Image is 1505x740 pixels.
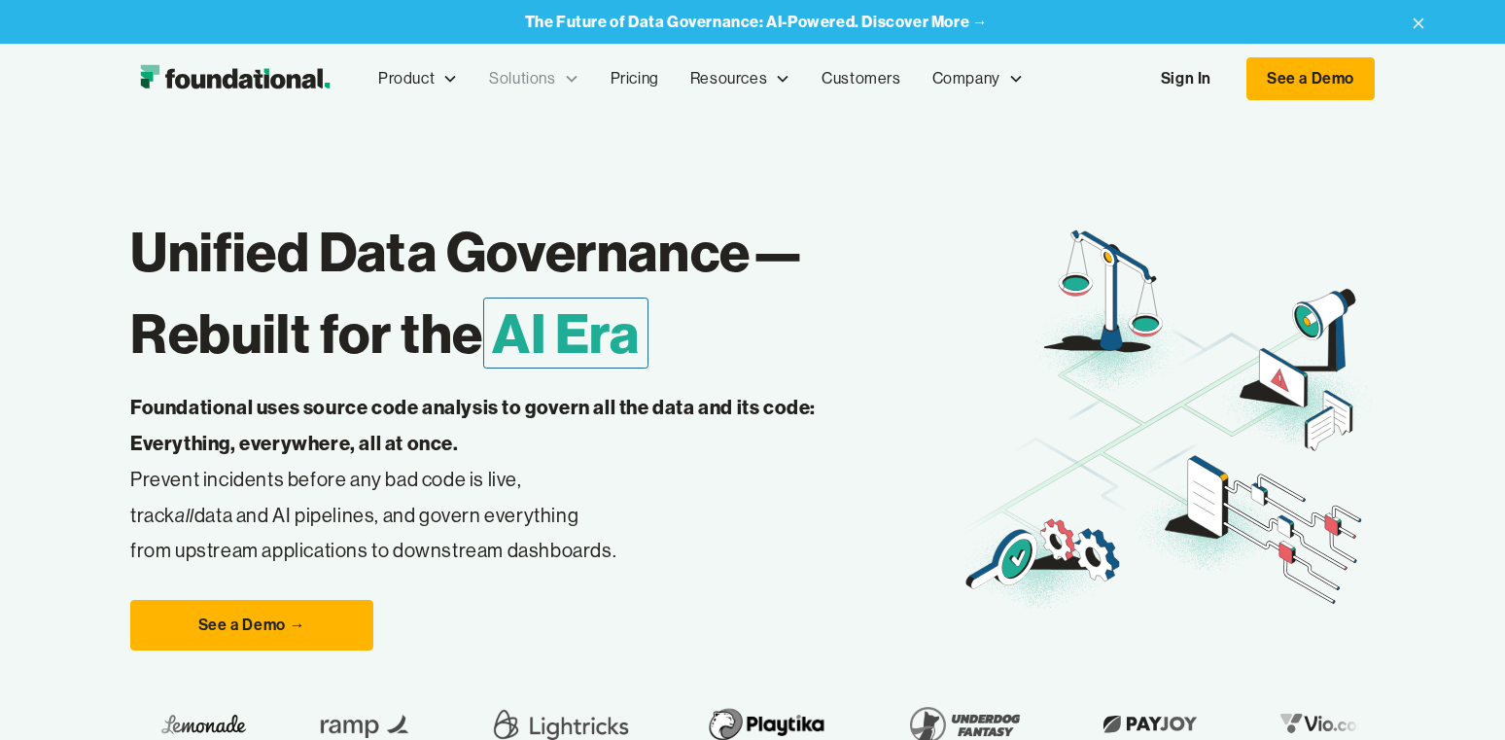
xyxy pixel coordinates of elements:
div: Product [363,47,473,111]
a: See a Demo [1246,57,1375,100]
a: home [130,59,339,98]
img: Foundational Logo [130,59,339,98]
em: all [175,503,194,527]
div: Product [378,66,435,91]
strong: The Future of Data Governance: AI-Powered. Discover More → [525,12,989,31]
a: Customers [806,47,916,111]
a: See a Demo → [130,600,373,651]
h1: Unified Data Governance— Rebuilt for the [130,211,960,374]
div: Solutions [473,47,594,111]
div: Company [932,66,1000,91]
img: Vio.com [882,709,995,739]
span: AI Era [483,298,648,369]
a: Sign In [1141,58,1231,99]
p: Prevent incidents before any bad code is live, track data and AI pipelines, and govern everything... [130,390,877,569]
a: Pricing [595,47,675,111]
div: Resources [675,47,806,111]
img: BigPanda [1173,709,1288,739]
iframe: Chat Widget [1408,647,1505,740]
a: The Future of Data Governance: AI-Powered. Discover More → [525,13,989,31]
strong: Foundational uses source code analysis to govern all the data and its code: Everything, everywher... [130,395,816,455]
div: Company [917,47,1039,111]
div: Resources [690,66,767,91]
img: Payjoy [705,709,820,739]
div: Solutions [489,66,555,91]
